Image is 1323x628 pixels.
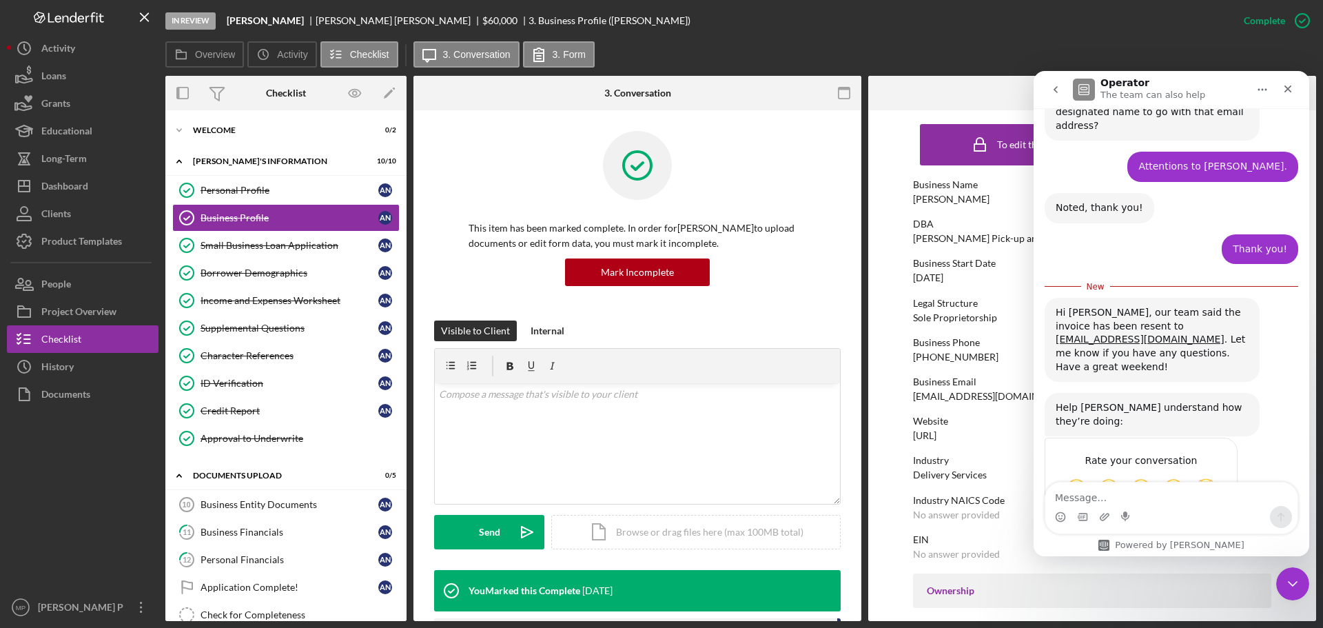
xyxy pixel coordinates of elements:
a: ID VerificationAN [172,369,400,397]
div: WELCOME [193,126,362,134]
div: [PERSON_NAME] Pick-up and Delivery services [913,233,1118,244]
div: New messages divider [11,215,265,216]
tspan: 11 [183,527,191,536]
div: Business Start Date [913,258,1271,269]
span: Amazing [163,407,182,427]
div: Approval to Underwrite [201,433,399,444]
a: Business ProfileAN [172,204,400,232]
div: Project Overview [41,298,116,329]
button: Complete [1230,7,1316,34]
div: A N [378,239,392,252]
div: History [41,353,74,384]
a: Educational [7,117,158,145]
div: Credit Report [201,405,378,416]
a: Application Complete!AN [172,574,400,601]
div: Loans [41,62,66,93]
div: Delivery Services [913,469,987,480]
div: Personal Financials [201,554,378,565]
div: Product Templates [41,227,122,259]
a: [EMAIL_ADDRESS][DOMAIN_NAME] [22,263,191,274]
div: Borrower Demographics [201,267,378,278]
a: Small Business Loan ApplicationAN [172,232,400,259]
button: Activity [247,41,316,68]
a: Supplemental QuestionsAN [172,314,400,342]
button: Start recording [88,440,99,452]
div: Mark Incomplete [601,259,674,286]
button: Dashboard [7,172,158,200]
a: Checklist [7,325,158,353]
div: Income and Expenses Worksheet [201,295,378,306]
button: Internal [524,321,571,341]
span: Bad [65,407,85,427]
div: Michiyo says… [11,163,265,205]
div: [EMAIL_ADDRESS][DOMAIN_NAME] [913,391,1075,402]
button: Project Overview [7,298,158,325]
div: Christina says… [11,227,265,322]
div: Rate your conversation [25,381,189,398]
time: 2025-08-15 19:16 [582,585,613,596]
div: Business Financials [201,527,378,538]
div: Checklist [41,325,81,356]
div: Industry [913,455,1271,466]
div: 0 / 5 [371,472,396,480]
a: Borrower DemographicsAN [172,259,400,287]
div: Application Complete! [201,582,378,593]
div: [PHONE_NUMBER] [913,352,998,363]
label: 3. Conversation [443,49,511,60]
button: Visible to Client [434,321,517,341]
div: Ownership [927,585,1258,596]
iframe: Intercom live chat [1276,567,1309,600]
div: Hi [PERSON_NAME], our team said the invoice has been resent to[EMAIL_ADDRESS][DOMAIN_NAME]. Let m... [11,227,226,311]
div: [PERSON_NAME] P [34,594,124,625]
a: Long-Term [7,145,158,172]
label: Checklist [350,49,389,60]
div: Industry NAICS Code [913,495,1271,506]
div: A N [378,266,392,280]
div: Operator says… [11,322,265,367]
div: Attentions to [PERSON_NAME]. [105,89,254,103]
div: People [41,270,71,301]
div: A N [378,404,392,418]
div: Internal [531,321,564,341]
div: ID Verification [201,378,378,389]
div: A N [378,376,392,390]
div: Complete [1244,7,1285,34]
div: [URL] [913,430,936,441]
div: A N [378,294,392,307]
div: A N [378,321,392,335]
button: Mark Incomplete [565,259,710,286]
div: You Marked this Complete [469,585,580,596]
button: Send [434,515,544,549]
div: No answer provided [913,549,1000,560]
button: 3. Conversation [413,41,520,68]
a: People [7,270,158,298]
div: Website [913,416,1271,427]
div: EIN [913,534,1271,545]
div: Hi [PERSON_NAME], our team said the invoice has been resent to . Let me know if you have any ques... [22,235,215,303]
div: [PERSON_NAME] [913,194,989,205]
button: Product Templates [7,227,158,255]
span: OK [98,407,117,427]
span: Great [130,407,150,427]
div: Send [479,515,500,549]
div: Help [PERSON_NAME] understand how they’re doing: [11,322,226,365]
div: DBA [913,219,1271,230]
div: Sole Proprietorship [913,312,997,323]
a: 10Business Entity DocumentsAN [172,491,400,518]
div: To edit this form you must mark this item incomplete [997,139,1222,150]
div: Business Entity Documents [201,499,378,510]
div: Noted, thank you! [22,130,110,144]
a: 11Business FinancialsAN [172,518,400,546]
button: MP[PERSON_NAME] P [7,594,158,621]
button: Overview [165,41,244,68]
div: A N [378,553,392,567]
div: Christina says… [11,122,265,163]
